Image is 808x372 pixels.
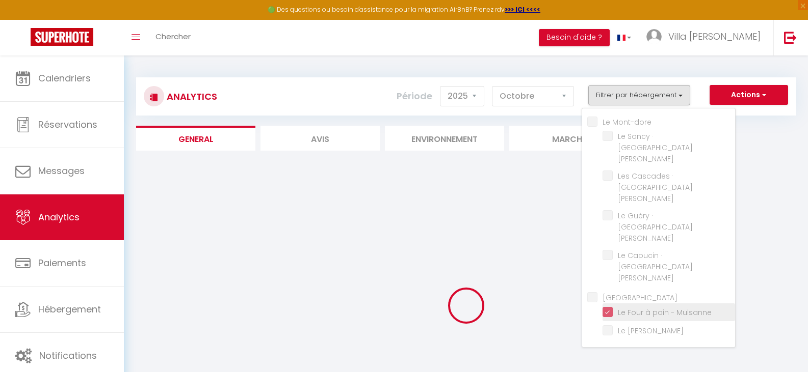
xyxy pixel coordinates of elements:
h3: Analytics [164,85,217,108]
span: Les Cascades · [GEOGRAPHIC_DATA][PERSON_NAME] [618,171,693,204]
li: Avis [260,126,380,151]
span: Notifications [39,349,97,362]
li: Marché [509,126,629,151]
span: Calendriers [38,72,91,84]
span: Hébergement [38,303,101,316]
span: Le Sancy · [GEOGRAPHIC_DATA][PERSON_NAME] [618,131,693,164]
li: Environnement [385,126,504,151]
a: ... Villa [PERSON_NAME] [639,20,773,55]
span: Le Guéry · [GEOGRAPHIC_DATA][PERSON_NAME] [618,211,693,243]
span: Paiements [38,256,86,269]
img: Super Booking [31,28,93,46]
span: Villa [PERSON_NAME] [668,30,761,43]
li: General [136,126,255,151]
span: Le Capucin · [GEOGRAPHIC_DATA][PERSON_NAME] [618,250,693,283]
span: Réservations [38,118,97,131]
span: Le [PERSON_NAME] [618,326,684,336]
button: Filtrer par hébergement [588,85,690,105]
span: Chercher [155,31,191,42]
img: ... [646,29,662,44]
button: Actions [710,85,788,105]
a: Chercher [148,20,198,55]
a: >>> ICI <<<< [505,5,540,14]
span: Messages [38,164,85,177]
img: logout [784,31,797,44]
label: Période [397,85,432,107]
span: Analytics [38,211,80,223]
button: Besoin d'aide ? [539,29,610,46]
